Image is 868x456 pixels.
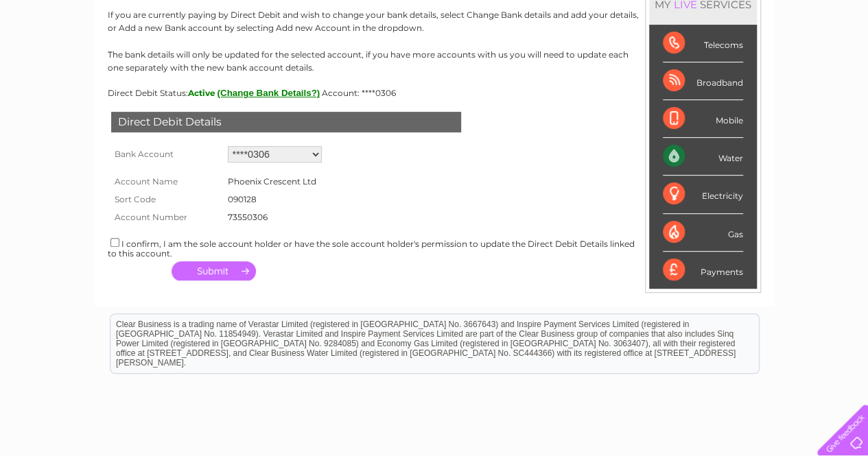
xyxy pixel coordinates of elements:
a: 0333 014 3131 [609,7,704,24]
th: Account Name [108,173,224,191]
div: Payments [663,252,743,289]
th: Bank Account [108,143,224,166]
span: Active [188,88,215,98]
a: Blog [749,58,769,69]
th: Account Number [108,208,224,226]
div: Clear Business is a trading name of Verastar Limited (registered in [GEOGRAPHIC_DATA] No. 3667643... [110,8,759,67]
div: I confirm, I am the sole account holder or have the sole account holder's permission to update th... [108,236,761,259]
div: Broadband [663,62,743,100]
a: Water [626,58,653,69]
th: Sort Code [108,191,224,208]
div: Electricity [663,176,743,213]
td: 73550306 [224,208,320,226]
div: Direct Debit Details [111,112,461,132]
img: logo.png [30,36,100,77]
button: (Change Bank Details?) [218,88,320,98]
a: Energy [661,58,691,69]
a: Log out [823,58,855,69]
div: Direct Debit Status: [108,88,761,98]
div: Water [663,138,743,176]
div: Gas [663,214,743,252]
a: Contact [777,58,810,69]
td: 090128 [224,191,320,208]
div: Telecoms [663,25,743,62]
td: Phoenix Crescent Ltd [224,173,320,191]
a: Telecoms [699,58,740,69]
div: Mobile [663,100,743,138]
p: If you are currently paying by Direct Debit and wish to change your bank details, select Change B... [108,8,761,34]
p: The bank details will only be updated for the selected account, if you have more accounts with us... [108,48,761,74]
